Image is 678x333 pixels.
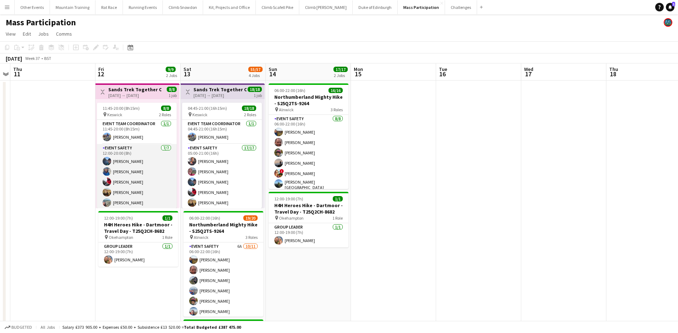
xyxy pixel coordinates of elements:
[189,215,220,221] span: 06:00-22:00 (16h)
[39,324,56,330] span: All jobs
[244,112,256,117] span: 2 Roles
[439,66,447,72] span: Tue
[97,70,104,78] span: 12
[183,66,191,72] span: Sat
[353,0,398,14] button: Duke of Edinburgh
[6,17,76,28] h1: Mass Participation
[243,215,258,221] span: 19/20
[269,192,348,247] app-job-card: 12:00-19:00 (7h)1/1H4H Heroes Hike - Dartmoor - Travel Day - T25Q2CH-8682 Okehampton1 RoleGroup L...
[44,56,51,61] div: BST
[97,144,177,230] app-card-role: Event Safety7/712:00-20:00 (8h)[PERSON_NAME][PERSON_NAME][PERSON_NAME][PERSON_NAME][PERSON_NAME]
[56,31,72,37] span: Comms
[62,324,241,330] div: Salary £373 905.00 + Expenses £50.00 + Subsistence £13 520.00 =
[162,235,172,240] span: 1 Role
[109,235,133,240] span: Okehampton
[98,66,104,72] span: Fri
[254,92,262,98] div: 1 job
[248,87,262,92] span: 18/18
[445,0,477,14] button: Challenges
[98,242,178,267] app-card-role: Group Leader1/112:00-19:00 (7h)[PERSON_NAME]
[38,31,49,37] span: Jobs
[249,73,262,78] div: 4 Jobs
[274,88,305,93] span: 06:00-22:00 (16h)
[15,0,50,14] button: Other Events
[269,94,348,107] h3: Northumberland Mighty Hike - S25Q2TS-9264
[108,86,161,93] h3: Sands Trek Together Challenge - S25Q2CH-9384
[163,0,203,14] button: Climb Snowdon
[50,0,95,14] button: Mountain Training
[3,29,19,39] a: View
[334,73,347,78] div: 2 Jobs
[95,0,123,14] button: Rat Race
[108,93,161,98] div: [DATE] → [DATE]
[256,0,299,14] button: Climb Scafell Pike
[269,115,348,214] app-card-role: Event Safety8/806:00-22:00 (16h)[PERSON_NAME][PERSON_NAME][PERSON_NAME][PERSON_NAME]![PERSON_NAME...
[332,215,343,221] span: 1 Role
[192,112,207,117] span: Keswick
[182,120,262,144] app-card-role: Event Team Coordinator1/104:45-21:00 (16h15m)[PERSON_NAME]
[12,70,22,78] span: 11
[193,93,247,98] div: [DATE] → [DATE]
[182,103,262,208] app-job-card: 04:45-21:00 (16h15m)18/18 Keswick2 RolesEvent Team Coordinator1/104:45-21:00 (16h15m)[PERSON_NAME...
[398,0,445,14] button: Mass Participation
[97,103,177,208] app-job-card: 11:45-20:00 (8h15m)8/8 Keswick2 RolesEvent Team Coordinator1/111:45-20:00 (8h15m)[PERSON_NAME]Eve...
[98,221,178,234] h3: H4H Heroes Hike - Dartmoor - Travel Day - T25Q2CH-8682
[97,120,177,144] app-card-role: Event Team Coordinator1/111:45-20:00 (8h15m)[PERSON_NAME]
[274,196,303,201] span: 12:00-19:00 (7h)
[6,31,16,37] span: View
[438,70,447,78] span: 16
[331,107,343,112] span: 3 Roles
[183,211,263,317] app-job-card: 06:00-22:00 (16h)19/20Northumberland Mighty Hike - S25Q2TS-9264 Alnwick3 RolesEvent Safety6A10/11...
[523,70,533,78] span: 17
[107,112,122,117] span: Keswick
[182,70,191,78] span: 13
[245,235,258,240] span: 3 Roles
[354,66,363,72] span: Mon
[4,323,33,331] button: Budgeted
[664,18,672,27] app-user-avatar: Staff RAW Adventures
[269,223,348,247] app-card-role: Group Leader1/112:00-19:00 (7h)[PERSON_NAME]
[23,31,31,37] span: Edit
[6,55,22,62] div: [DATE]
[328,88,343,93] span: 16/16
[279,215,304,221] span: Okehampton
[123,0,163,14] button: Running Events
[13,66,22,72] span: Thu
[24,56,41,61] span: Week 37
[162,215,172,221] span: 1/1
[280,169,284,173] span: !
[608,70,618,78] span: 18
[35,29,52,39] a: Jobs
[248,67,263,72] span: 55/57
[188,106,227,111] span: 04:45-21:00 (16h15m)
[609,66,618,72] span: Thu
[169,92,177,98] div: 1 job
[194,235,208,240] span: Alnwick
[299,0,353,14] button: Climb [PERSON_NAME]
[269,83,348,189] app-job-card: 06:00-22:00 (16h)16/16Northumberland Mighty Hike - S25Q2TS-9264 Alnwick3 RolesEvent Safety8/806:0...
[167,87,177,92] span: 8/8
[184,324,241,330] span: Total Budgeted £387 475.00
[279,107,294,112] span: Alnwick
[666,3,674,11] a: 1
[98,211,178,267] app-job-card: 12:00-19:00 (7h)1/1H4H Heroes Hike - Dartmoor - Travel Day - T25Q2CH-8682 Okehampton1 RoleGroup L...
[193,86,247,93] h3: Sands Trek Together Challenge - S25Q2CH-9384
[103,106,140,111] span: 11:45-20:00 (8h15m)
[333,67,348,72] span: 17/17
[161,106,171,111] span: 8/8
[183,221,263,234] h3: Northumberland Mighty Hike - S25Q2TS-9264
[269,66,277,72] span: Sun
[269,202,348,215] h3: H4H Heroes Hike - Dartmoor - Travel Day - T25Q2CH-8682
[53,29,75,39] a: Comms
[166,73,177,78] div: 2 Jobs
[166,67,176,72] span: 9/9
[11,325,32,330] span: Budgeted
[333,196,343,201] span: 1/1
[203,0,256,14] button: Kit, Projects and Office
[159,112,171,117] span: 2 Roles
